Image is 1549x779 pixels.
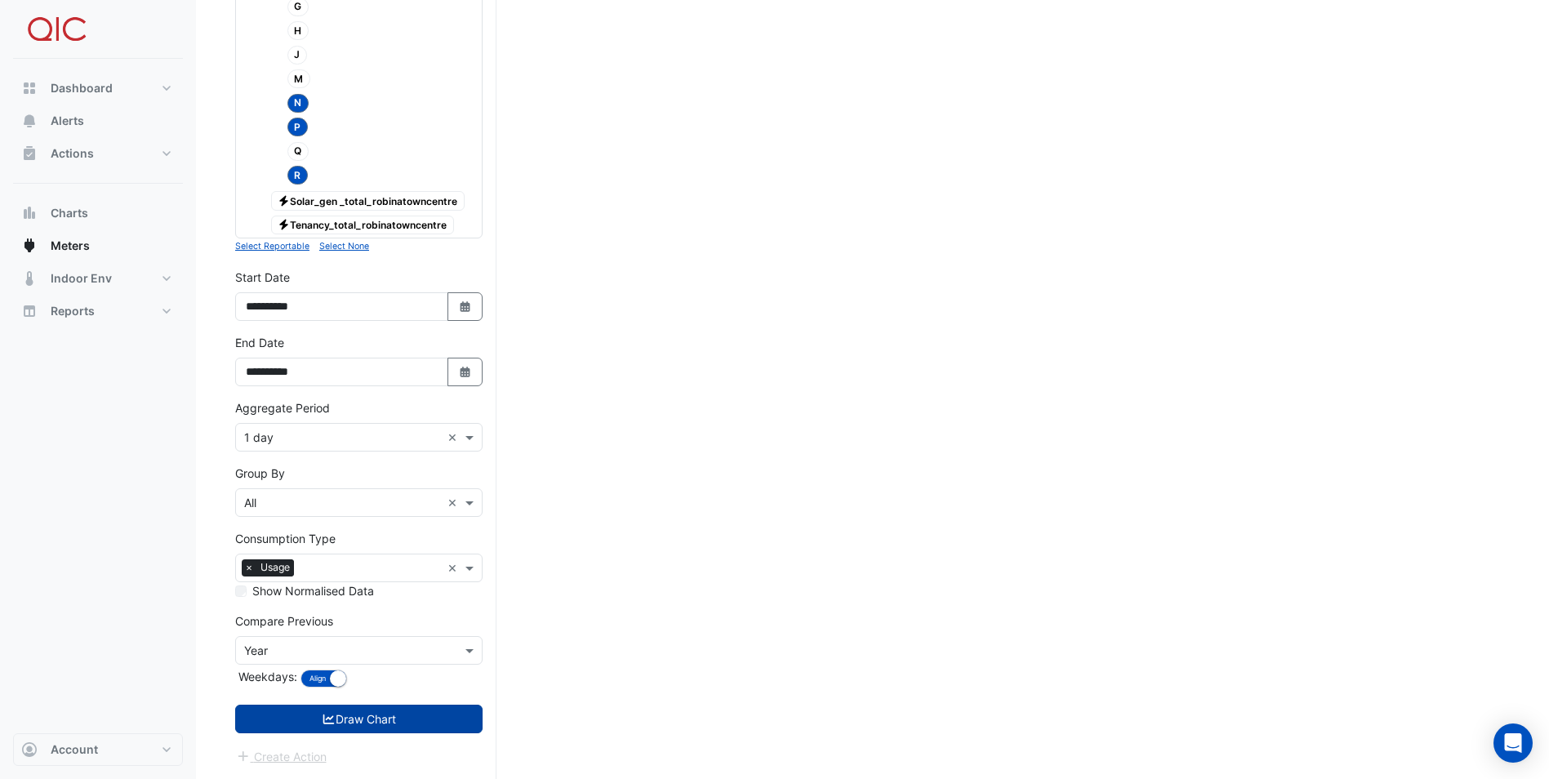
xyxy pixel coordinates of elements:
[21,238,38,254] app-icon: Meters
[256,559,294,576] span: Usage
[287,118,309,136] span: P
[235,465,285,482] label: Group By
[235,399,330,416] label: Aggregate Period
[458,365,473,379] fa-icon: Select Date
[51,270,112,287] span: Indoor Env
[235,748,327,762] app-escalated-ticket-create-button: Please draw the charts first
[21,80,38,96] app-icon: Dashboard
[447,494,461,511] span: Clear
[21,270,38,287] app-icon: Indoor Env
[287,166,309,185] span: R
[1493,723,1533,763] div: Open Intercom Messenger
[51,741,98,758] span: Account
[271,216,455,235] span: Tenancy_total_robinatowncentre
[287,46,308,65] span: J
[287,69,311,88] span: M
[235,269,290,286] label: Start Date
[252,582,374,599] label: Show Normalised Data
[287,94,309,113] span: N
[278,219,290,231] fa-icon: Electricity
[235,668,297,685] label: Weekdays:
[21,303,38,319] app-icon: Reports
[271,191,465,211] span: Solar_gen _total_robinatowncentre
[287,142,309,161] span: Q
[235,241,309,252] small: Select Reportable
[235,530,336,547] label: Consumption Type
[13,229,183,262] button: Meters
[13,295,183,327] button: Reports
[287,21,309,40] span: H
[319,238,369,253] button: Select None
[13,137,183,170] button: Actions
[319,241,369,252] small: Select None
[242,559,256,576] span: ×
[235,705,483,733] button: Draw Chart
[278,194,290,207] fa-icon: Electricity
[13,105,183,137] button: Alerts
[13,733,183,766] button: Account
[235,334,284,351] label: End Date
[13,72,183,105] button: Dashboard
[447,559,461,576] span: Clear
[51,80,113,96] span: Dashboard
[21,113,38,129] app-icon: Alerts
[21,205,38,221] app-icon: Charts
[13,262,183,295] button: Indoor Env
[447,429,461,446] span: Clear
[51,238,90,254] span: Meters
[13,197,183,229] button: Charts
[235,612,333,630] label: Compare Previous
[458,300,473,314] fa-icon: Select Date
[235,238,309,253] button: Select Reportable
[20,13,93,46] img: Company Logo
[51,205,88,221] span: Charts
[51,113,84,129] span: Alerts
[21,145,38,162] app-icon: Actions
[51,303,95,319] span: Reports
[51,145,94,162] span: Actions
